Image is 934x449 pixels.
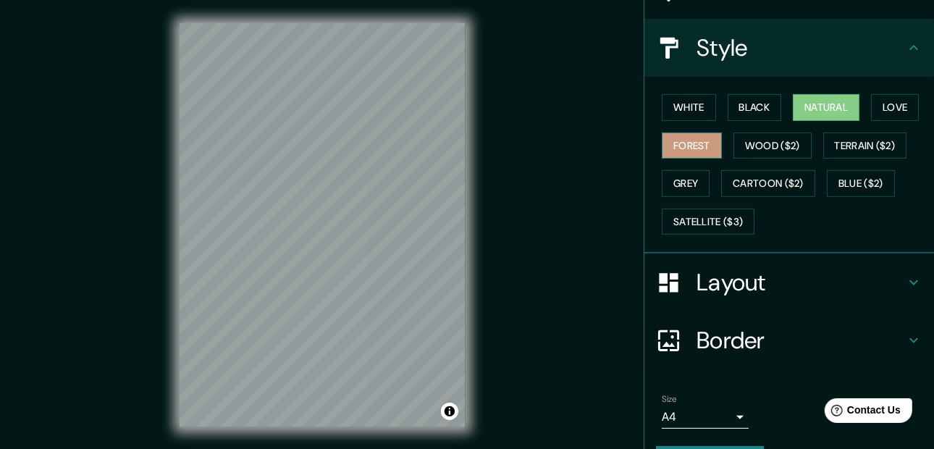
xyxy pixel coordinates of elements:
[180,23,466,427] canvas: Map
[662,170,710,197] button: Grey
[662,393,677,406] label: Size
[441,403,458,420] button: Toggle attribution
[728,94,782,121] button: Black
[793,94,859,121] button: Natural
[697,268,905,297] h4: Layout
[662,406,749,429] div: A4
[644,19,934,77] div: Style
[805,393,918,433] iframe: Help widget launcher
[662,94,716,121] button: White
[733,133,812,159] button: Wood ($2)
[871,94,919,121] button: Love
[644,311,934,369] div: Border
[827,170,895,197] button: Blue ($2)
[644,253,934,311] div: Layout
[721,170,815,197] button: Cartoon ($2)
[662,133,722,159] button: Forest
[823,133,907,159] button: Terrain ($2)
[662,209,754,235] button: Satellite ($3)
[697,33,905,62] h4: Style
[697,326,905,355] h4: Border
